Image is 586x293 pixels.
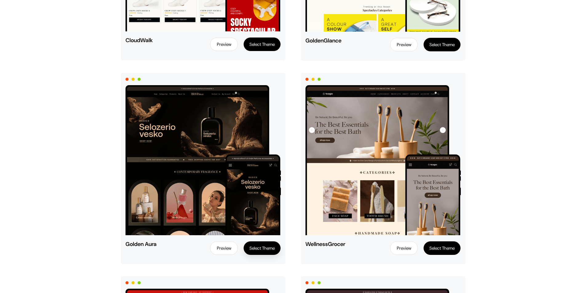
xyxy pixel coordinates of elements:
span: CloudWalk [126,38,171,43]
span: GoldenGlance [305,38,351,43]
img: wellnessgrocer.png [305,85,461,235]
span: Golden Aura [126,241,171,247]
a: Preview [390,241,418,255]
a: Preview [210,241,238,255]
img: golden-aura.png [126,85,281,235]
a: Preview [390,38,418,51]
a: Preview [210,38,238,51]
span: WellnessGrocer [305,241,351,247]
button: Select Theme [424,241,460,255]
button: Select Theme [244,241,281,255]
button: Select Theme [424,38,460,51]
button: Select Theme [244,38,281,51]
